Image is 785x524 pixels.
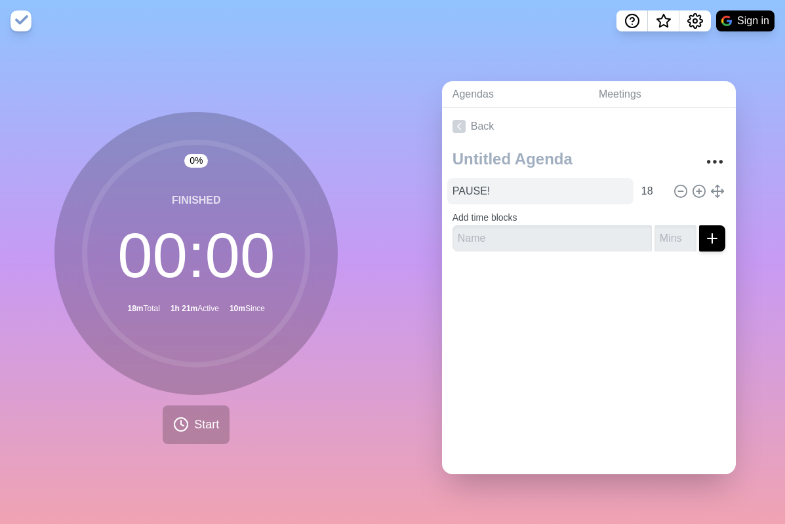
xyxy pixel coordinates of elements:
input: Name [447,178,634,204]
button: Help [616,10,648,31]
input: Name [453,225,652,252]
button: Settings [679,10,711,31]
span: Start [194,416,219,434]
img: google logo [721,16,732,26]
button: Start [163,405,230,444]
a: Meetings [588,81,736,108]
input: Mins [636,178,668,204]
label: Add time blocks [453,212,517,223]
a: Back [442,108,736,145]
button: What’s new [648,10,679,31]
button: Sign in [716,10,775,31]
button: More [702,149,728,175]
input: Mins [654,225,696,252]
img: timeblocks logo [10,10,31,31]
a: Agendas [442,81,588,108]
